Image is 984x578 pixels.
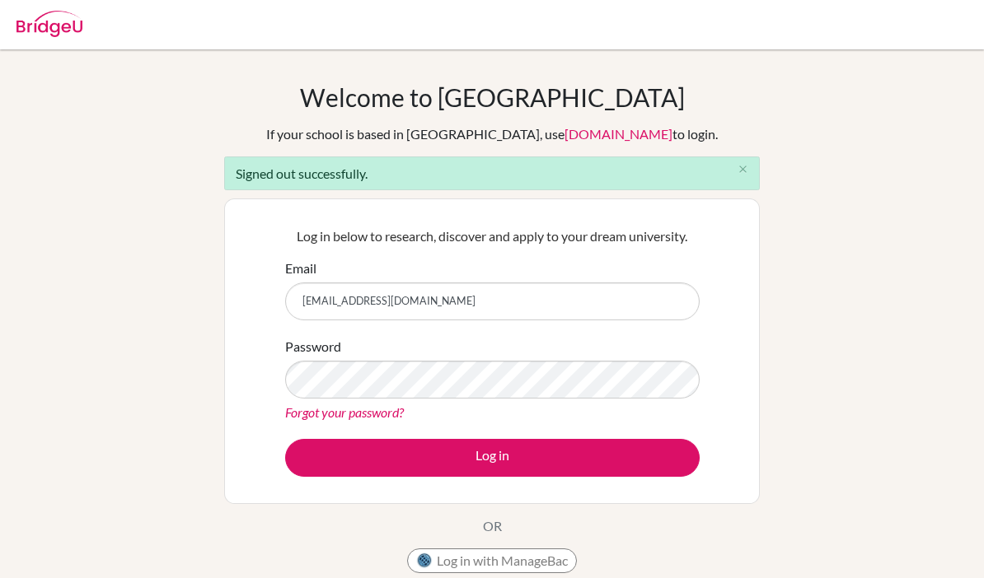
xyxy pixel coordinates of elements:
a: Forgot your password? [285,404,404,420]
button: Close [726,157,759,182]
label: Email [285,259,316,278]
div: Signed out successfully. [224,156,760,190]
label: Password [285,337,341,357]
p: OR [483,516,502,536]
i: close [737,163,749,175]
p: Log in below to research, discover and apply to your dream university. [285,226,700,246]
a: [DOMAIN_NAME] [565,126,672,142]
img: Bridge-U [16,11,82,37]
button: Log in [285,439,700,477]
h1: Welcome to [GEOGRAPHIC_DATA] [300,82,685,112]
button: Log in with ManageBac [407,548,577,573]
div: If your school is based in [GEOGRAPHIC_DATA], use to login. [266,124,718,144]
